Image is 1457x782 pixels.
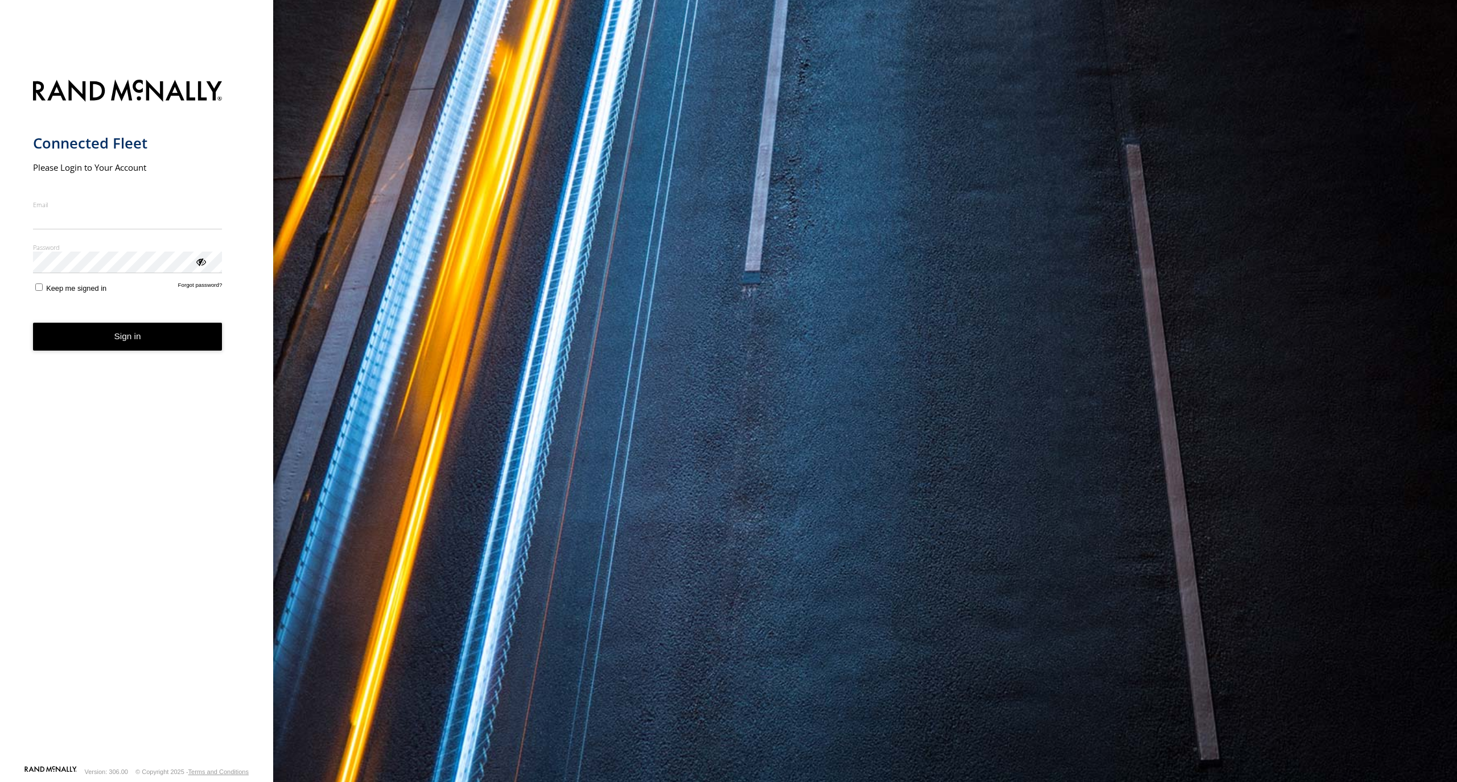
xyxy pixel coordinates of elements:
div: © Copyright 2025 - [135,768,249,775]
a: Forgot password? [178,282,223,293]
span: Keep me signed in [46,284,106,293]
a: Visit our Website [24,766,77,777]
form: main [33,73,241,765]
div: Version: 306.00 [85,768,128,775]
a: Terms and Conditions [188,768,249,775]
label: Password [33,243,223,252]
button: Sign in [33,323,223,351]
h2: Please Login to Your Account [33,162,223,173]
h1: Connected Fleet [33,134,223,153]
label: Email [33,200,223,209]
input: Keep me signed in [35,283,43,291]
img: Rand McNally [33,77,223,106]
div: ViewPassword [195,256,206,267]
